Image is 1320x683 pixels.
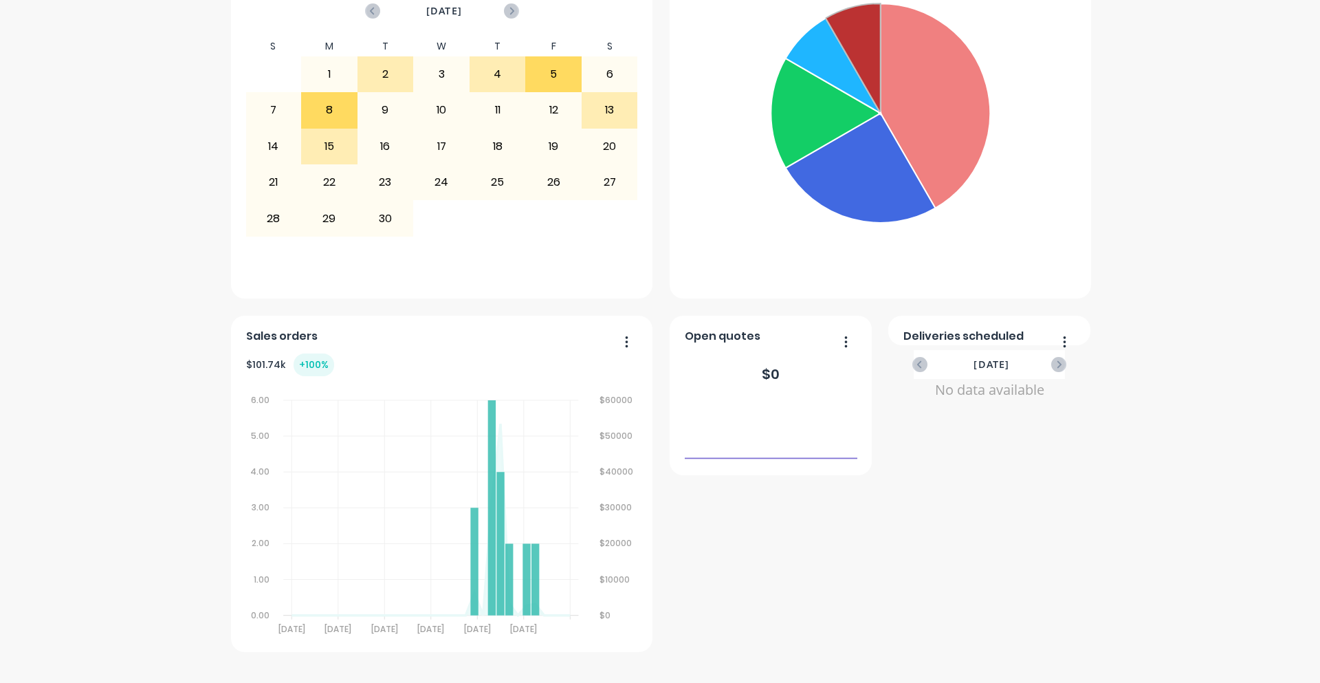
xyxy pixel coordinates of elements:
[600,574,630,585] tspan: $10000
[470,57,525,91] div: 4
[357,36,414,56] div: T
[414,129,469,164] div: 17
[358,93,413,127] div: 9
[358,57,413,91] div: 2
[254,574,269,585] tspan: 1.00
[526,129,581,164] div: 19
[526,93,581,127] div: 12
[903,328,1024,345] span: Deliveries scheduled
[414,165,469,199] div: 24
[600,609,611,621] tspan: $0
[600,466,634,477] tspan: $40000
[302,57,357,91] div: 1
[358,165,413,199] div: 23
[417,623,444,635] tspan: [DATE]
[600,538,632,550] tspan: $20000
[582,129,637,164] div: 20
[252,501,269,513] tspan: 3.00
[470,36,526,56] div: T
[413,36,470,56] div: W
[762,364,780,384] div: $ 0
[414,93,469,127] div: 10
[246,93,301,127] div: 7
[246,328,318,345] span: Sales orders
[464,623,491,635] tspan: [DATE]
[246,201,301,235] div: 28
[246,165,301,199] div: 21
[510,623,537,635] tspan: [DATE]
[324,623,351,635] tspan: [DATE]
[600,394,633,406] tspan: $60000
[414,57,469,91] div: 3
[600,501,632,513] tspan: $30000
[470,93,525,127] div: 11
[582,93,637,127] div: 13
[526,57,581,91] div: 5
[302,201,357,235] div: 29
[582,36,638,56] div: S
[582,165,637,199] div: 27
[582,57,637,91] div: 6
[302,165,357,199] div: 22
[246,354,334,376] div: $ 101.74k
[525,36,582,56] div: F
[251,609,269,621] tspan: 0.00
[470,165,525,199] div: 25
[246,129,301,164] div: 14
[470,129,525,164] div: 18
[426,3,462,19] span: [DATE]
[371,623,398,635] tspan: [DATE]
[251,430,269,442] tspan: 5.00
[302,129,357,164] div: 15
[526,165,581,199] div: 26
[301,36,357,56] div: M
[358,201,413,235] div: 30
[358,129,413,164] div: 16
[251,394,269,406] tspan: 6.00
[250,466,269,477] tspan: 4.00
[302,93,357,127] div: 8
[252,538,269,550] tspan: 2.00
[245,36,302,56] div: S
[600,430,633,442] tspan: $50000
[294,354,334,376] div: + 100 %
[685,328,760,345] span: Open quotes
[973,357,1009,372] span: [DATE]
[278,623,305,635] tspan: [DATE]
